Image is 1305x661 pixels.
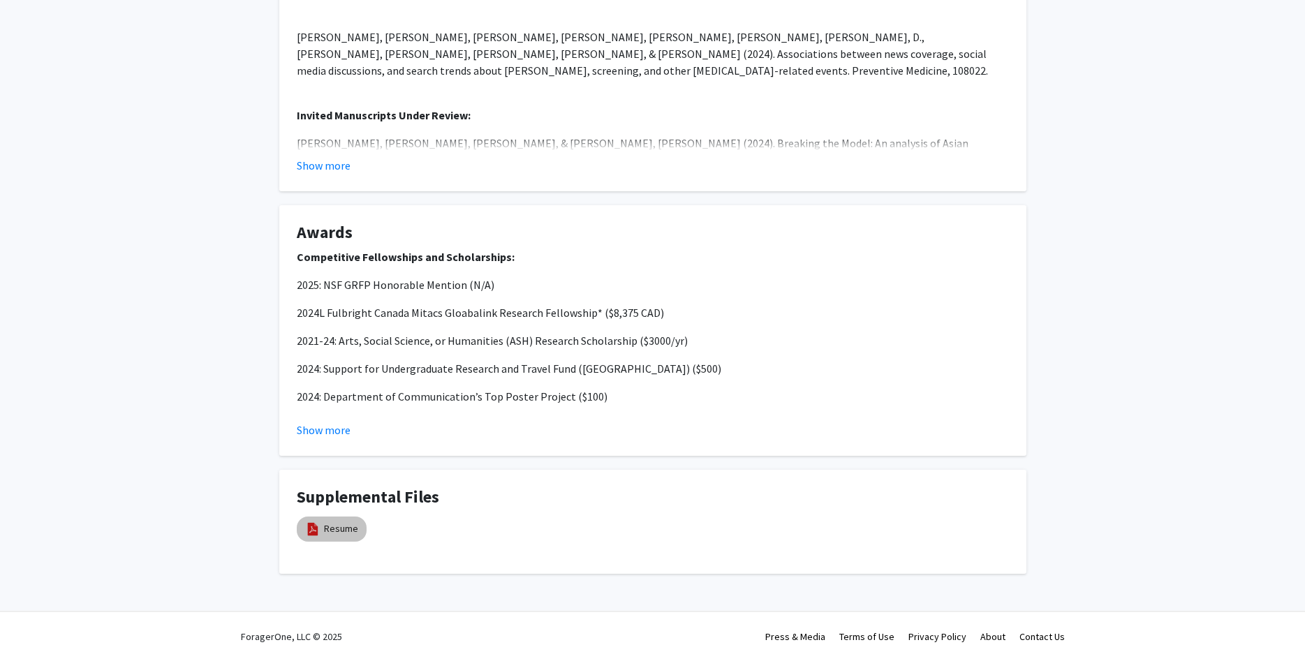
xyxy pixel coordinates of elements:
a: Press & Media [765,630,825,643]
a: Privacy Policy [908,630,966,643]
iframe: Chat [10,598,59,651]
a: About [980,630,1005,643]
button: Show more [297,422,351,438]
img: pdf_icon.png [305,521,320,537]
p: 2024: Department of Communication’s Top Poster Project ($100) [297,388,1009,405]
a: Contact Us [1019,630,1065,643]
p: [PERSON_NAME], [PERSON_NAME], [PERSON_NAME], & [PERSON_NAME], [PERSON_NAME] (2024). Breaking the ... [297,135,1009,168]
p: 2025: NSF GRFP Honorable Mention (N/A) [297,276,1009,293]
a: Resume [324,521,358,536]
strong: Invited Manuscripts Under Review: [297,108,471,122]
p: 2021-24: Arts, Social Science, or Humanities (ASH) Research Scholarship ($3000/yr) [297,332,1009,349]
p: 2024L Fulbright Canada Mitacs Gloabalink Research Fellowship* ($8,375 CAD) [297,304,1009,321]
p: [PERSON_NAME], [PERSON_NAME], [PERSON_NAME], [PERSON_NAME], [PERSON_NAME], [PERSON_NAME], [PERSON... [297,29,1009,79]
p: 2024: Support for Undergraduate Research and Travel Fund ([GEOGRAPHIC_DATA]) ($500) [297,360,1009,377]
button: Show more [297,157,351,174]
strong: Competitive Fellowships and Scholarships: [297,250,515,264]
h4: Awards [297,223,1009,243]
a: Terms of Use [839,630,894,643]
div: ForagerOne, LLC © 2025 [241,612,342,661]
h4: Supplemental Files [297,487,1009,507]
